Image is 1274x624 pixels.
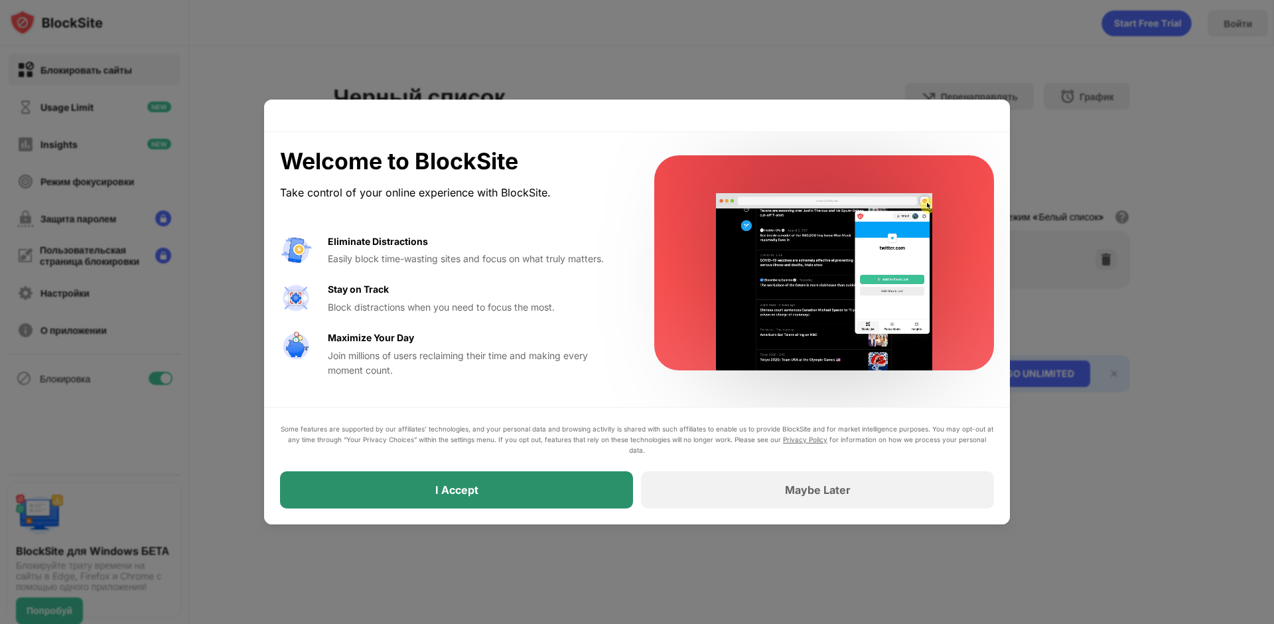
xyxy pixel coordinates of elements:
[328,282,389,297] div: Stay on Track
[328,300,622,315] div: Block distractions when you need to focus the most.
[435,483,478,497] div: I Accept
[328,252,622,266] div: Easily block time-wasting sites and focus on what truly matters.
[785,483,851,497] div: Maybe Later
[328,331,414,345] div: Maximize Your Day
[280,234,312,266] img: value-avoid-distractions.svg
[280,183,622,202] div: Take control of your online experience with BlockSite.
[280,148,622,175] div: Welcome to BlockSite
[328,349,622,378] div: Join millions of users reclaiming their time and making every moment count.
[280,424,994,455] div: Some features are supported by our affiliates’ technologies, and your personal data and browsing ...
[783,435,827,443] a: Privacy Policy
[280,331,312,362] img: value-safe-time.svg
[328,234,428,249] div: Eliminate Distractions
[280,282,312,314] img: value-focus.svg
